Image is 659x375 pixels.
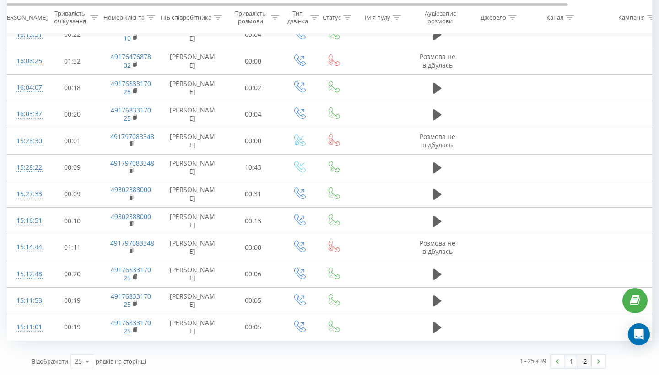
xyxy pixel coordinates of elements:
[161,261,225,287] td: [PERSON_NAME]
[16,105,35,123] div: 16:03:37
[161,234,225,261] td: [PERSON_NAME]
[16,52,35,70] div: 16:08:25
[161,13,211,21] div: ПІБ співробітника
[16,292,35,310] div: 15:11:53
[44,287,101,314] td: 00:19
[32,357,68,365] span: Відображати
[44,208,101,234] td: 00:10
[111,292,151,309] a: 4917683317025
[420,132,455,149] span: Розмова не відбулась
[111,106,151,123] a: 4917683317025
[111,79,151,96] a: 4917683317025
[418,10,462,25] div: Аудіозапис розмови
[44,21,101,48] td: 00:22
[546,13,563,21] div: Канал
[111,52,151,69] a: 4917647687802
[225,208,282,234] td: 00:13
[111,318,151,335] a: 4917683317025
[161,208,225,234] td: [PERSON_NAME]
[225,101,282,128] td: 00:04
[44,181,101,207] td: 00:09
[44,128,101,154] td: 00:01
[161,101,225,128] td: [PERSON_NAME]
[420,239,455,256] span: Розмова не відбулась
[16,79,35,96] div: 16:04:07
[161,287,225,314] td: [PERSON_NAME]
[481,13,506,21] div: Джерело
[52,10,88,25] div: Тривалість очікування
[578,355,592,368] a: 2
[225,234,282,261] td: 00:00
[628,323,650,345] div: Open Intercom Messenger
[111,212,151,221] a: 49302388000
[618,13,645,21] div: Кампанія
[16,318,35,336] div: 15:11:01
[225,75,282,101] td: 00:02
[161,314,225,340] td: [PERSON_NAME]
[96,357,146,365] span: рядків на сторінці
[564,355,578,368] a: 1
[16,159,35,177] div: 15:28:22
[111,265,151,282] a: 4917683317025
[225,21,282,48] td: 00:04
[16,265,35,283] div: 15:12:48
[110,239,154,247] a: 491797083348
[161,75,225,101] td: [PERSON_NAME]
[103,13,145,21] div: Номер клієнта
[232,10,269,25] div: Тривалість розмови
[323,13,341,21] div: Статус
[44,101,101,128] td: 00:20
[161,21,225,48] td: [PERSON_NAME]
[161,48,225,75] td: [PERSON_NAME]
[44,314,101,340] td: 00:19
[287,10,308,25] div: Тип дзвінка
[225,128,282,154] td: 00:00
[110,132,154,141] a: 491797083348
[225,181,282,207] td: 00:31
[16,212,35,230] div: 15:16:51
[44,261,101,287] td: 00:20
[225,314,282,340] td: 00:05
[161,154,225,181] td: [PERSON_NAME]
[75,357,82,366] div: 25
[161,181,225,207] td: [PERSON_NAME]
[44,234,101,261] td: 01:11
[111,185,151,194] a: 49302388000
[225,261,282,287] td: 00:06
[365,13,390,21] div: Ім'я пулу
[16,185,35,203] div: 15:27:33
[16,238,35,256] div: 15:14:44
[16,26,35,43] div: 16:13:31
[225,48,282,75] td: 00:00
[420,52,455,69] span: Розмова не відбулась
[225,154,282,181] td: 10:43
[1,13,48,21] div: [PERSON_NAME]
[111,26,151,43] a: 4925079876910
[520,356,546,365] div: 1 - 25 з 39
[44,75,101,101] td: 00:18
[16,132,35,150] div: 15:28:30
[44,48,101,75] td: 01:32
[44,154,101,181] td: 00:09
[161,128,225,154] td: [PERSON_NAME]
[110,159,154,167] a: 491797083348
[225,287,282,314] td: 00:05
